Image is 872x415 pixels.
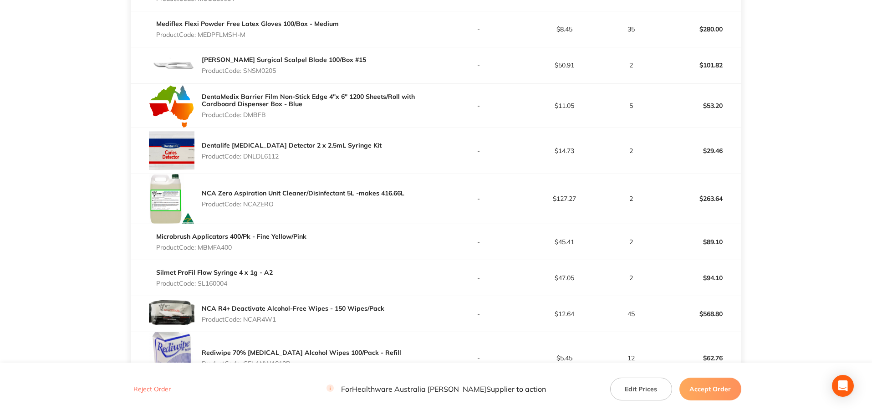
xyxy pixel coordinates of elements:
p: $89.10 [656,231,741,253]
p: Product Code: NCAR4W1 [202,316,384,323]
p: $50.91 [522,61,607,69]
p: Product Code: NCAZERO [202,200,404,208]
p: $263.64 [656,188,741,210]
p: $101.82 [656,54,741,76]
p: $280.00 [656,18,741,40]
button: Accept Order [679,377,741,400]
p: Product Code: DMBFB [202,111,436,118]
a: Mediflex Flexi Powder Free Latex Gloves 100/Box - Medium [156,20,339,28]
p: Product Code: SL160004 [156,280,273,287]
p: 2 [607,61,655,69]
img: MXk0bHY0Nw [149,332,194,384]
p: - [437,195,521,202]
p: - [437,238,521,246]
p: 45 [607,310,655,318]
p: $47.05 [522,274,607,282]
p: Product Code: CELANW1010R [202,360,401,367]
p: - [437,61,521,69]
p: $568.80 [656,303,741,325]
p: - [437,102,521,109]
p: $29.46 [656,140,741,162]
img: b3gxNGQ4ZQ [149,297,194,331]
p: 2 [607,147,655,154]
a: NCA Zero Aspiration Unit Cleaner/Disinfectant 5L -makes 416.66L [202,189,404,197]
p: $8.45 [522,26,607,33]
p: - [437,354,521,362]
p: $94.10 [656,267,741,289]
p: $14.73 [522,147,607,154]
p: - [437,147,521,154]
p: $62.76 [656,347,741,369]
img: OXV3NG5qMw [149,84,194,128]
p: 35 [607,26,655,33]
a: [PERSON_NAME] Surgical Scalpel Blade 100/Box #15 [202,56,366,64]
a: Dentalife [MEDICAL_DATA] Detector 2 x 2.5mL Syringe Kit [202,141,382,149]
button: Reject Order [131,385,173,393]
a: NCA R4+ Deactivate Alcohol-Free Wipes - 150 Wipes/Pack [202,304,384,313]
a: Rediwipe 70% [MEDICAL_DATA] Alcohol Wipes 100/Pack - Refill [202,348,401,357]
p: 2 [607,238,655,246]
p: Product Code: SNSM0205 [202,67,366,74]
p: 2 [607,195,655,202]
p: Product Code: DNLDL6112 [202,153,382,160]
a: DentaMedix Barrier Film Non-Stick Edge 4"x 6" 1200 Sheets/Roll with Cardboard Dispenser Box - Blue [202,92,415,108]
p: 5 [607,102,655,109]
p: Product Code: MBMFA400 [156,244,306,251]
a: Silmet ProFil Flow Syringe 4 x 1g - A2 [156,268,273,277]
img: NWh5dTU3ZA [149,128,194,174]
p: - [437,274,521,282]
div: Open Intercom Messenger [832,375,854,397]
p: 2 [607,274,655,282]
p: - [437,26,521,33]
p: $45.41 [522,238,607,246]
p: Product Code: MEDPFLMSH-M [156,31,339,38]
p: $12.64 [522,310,607,318]
p: For Healthware Australia [PERSON_NAME] Supplier to action [326,384,546,393]
p: - [437,310,521,318]
img: dnRwMGg5NQ [149,49,194,82]
p: $5.45 [522,354,607,362]
img: cnV0bGN6Zg [149,174,194,223]
p: $127.27 [522,195,607,202]
button: Edit Prices [610,377,672,400]
p: 12 [607,354,655,362]
p: $11.05 [522,102,607,109]
a: Microbrush Applicators 400/Pk - Fine Yellow/Pink [156,232,306,241]
p: $53.20 [656,95,741,117]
